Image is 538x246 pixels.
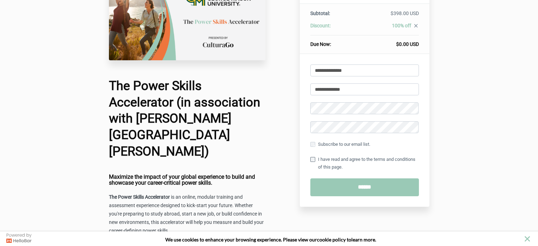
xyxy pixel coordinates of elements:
[411,23,419,30] a: close
[317,237,346,242] a: cookie policy
[310,142,315,147] input: Subscribe to our email list.
[310,11,330,16] span: Subtotal:
[347,237,351,242] strong: to
[523,234,532,243] button: close
[109,174,266,186] h4: Maximize the impact of your global experience to build and showcase your career-critical power sk...
[392,23,411,28] span: 100% off
[109,193,266,235] p: is an online, modular training and assessment experience designed to kick-start your future. Whet...
[356,10,419,22] td: $398.00 USD
[310,157,315,162] input: I have read and agree to the terms and conditions of this page.
[310,35,356,48] th: Due Now:
[396,41,419,47] span: $0.00 USD
[109,194,170,200] strong: The Power Skills Accelerator
[109,78,266,160] h1: The Power Skills Accelerator (in association with [PERSON_NAME][GEOGRAPHIC_DATA][PERSON_NAME])
[351,237,376,242] span: learn more.
[165,237,317,242] span: We use cookies to enhance your browsing experience. Please view our
[310,141,370,148] label: Subscribe to our email list.
[413,23,419,29] i: close
[310,22,356,35] th: Discount:
[310,156,419,171] label: I have read and agree to the terms and conditions of this page.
